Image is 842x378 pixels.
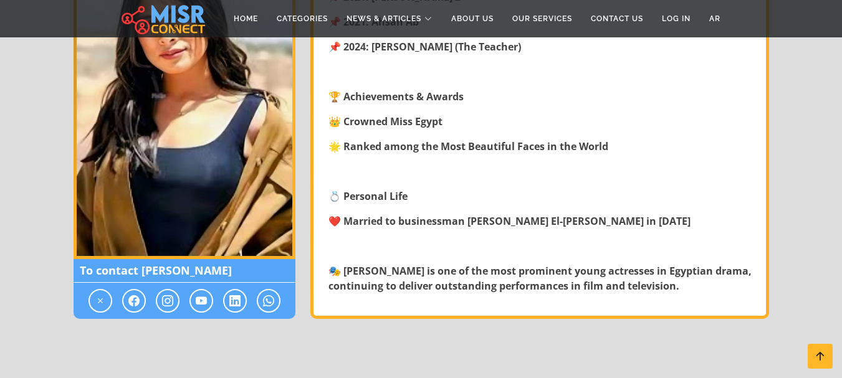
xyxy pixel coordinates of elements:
[267,7,337,31] a: Categories
[503,7,581,31] a: Our Services
[328,214,691,228] strong: ❤️ Married to businessman [PERSON_NAME] El-[PERSON_NAME] in [DATE]
[328,264,752,293] strong: 🎭 [PERSON_NAME] is one of the most prominent young actresses in Egyptian drama, continuing to del...
[653,7,700,31] a: Log in
[224,7,267,31] a: Home
[328,189,408,203] strong: 💍 Personal Life
[581,7,653,31] a: Contact Us
[337,7,442,31] a: News & Articles
[700,7,730,31] a: AR
[328,40,521,54] strong: 📌 2024: [PERSON_NAME] (The Teacher)
[74,259,295,283] span: To contact [PERSON_NAME]
[347,13,421,24] span: News & Articles
[442,7,503,31] a: About Us
[328,139,608,153] strong: 🌟 Ranked among the Most Beautiful Faces in the World
[328,115,443,128] strong: 👑 Crowned Miss Egypt
[122,3,205,34] img: main.misr_connect
[328,90,464,103] strong: 🏆 Achievements & Awards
